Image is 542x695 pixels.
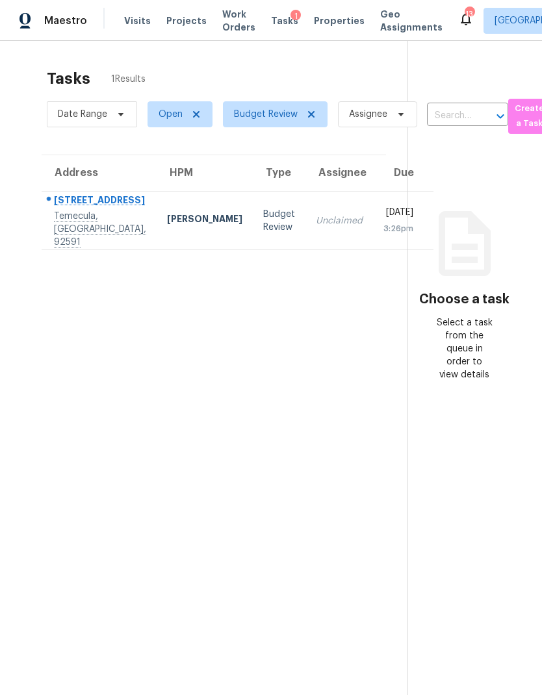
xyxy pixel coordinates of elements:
[58,108,107,121] span: Date Range
[436,316,493,381] div: Select a task from the queue in order to view details
[383,206,413,222] div: [DATE]
[465,8,474,21] div: 13
[166,14,207,27] span: Projects
[290,10,301,23] div: 1
[263,208,295,234] div: Budget Review
[349,108,387,121] span: Assignee
[491,107,510,125] button: Open
[111,73,146,86] span: 1 Results
[380,8,443,34] span: Geo Assignments
[271,16,298,25] span: Tasks
[157,155,253,192] th: HPM
[47,72,90,85] h2: Tasks
[383,222,413,235] div: 3:26pm
[419,293,510,306] h3: Choose a task
[44,14,87,27] span: Maestro
[159,108,183,121] span: Open
[234,108,298,121] span: Budget Review
[316,214,363,227] div: Unclaimed
[42,155,157,192] th: Address
[167,212,242,229] div: [PERSON_NAME]
[253,155,305,192] th: Type
[222,8,255,34] span: Work Orders
[427,106,472,126] input: Search by address
[373,155,433,192] th: Due
[314,14,365,27] span: Properties
[124,14,151,27] span: Visits
[305,155,373,192] th: Assignee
